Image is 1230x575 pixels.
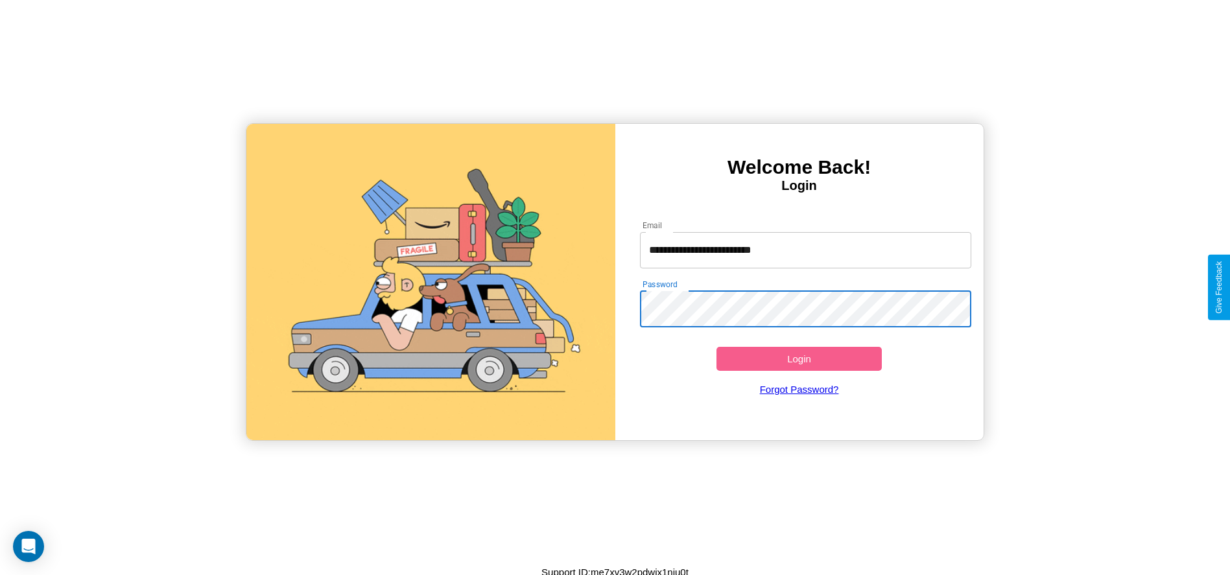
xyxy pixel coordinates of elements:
div: Give Feedback [1214,261,1224,314]
button: Login [716,347,882,371]
label: Password [643,279,677,290]
div: Open Intercom Messenger [13,531,44,562]
h4: Login [615,178,984,193]
a: Forgot Password? [633,371,965,408]
label: Email [643,220,663,231]
img: gif [246,124,615,440]
h3: Welcome Back! [615,156,984,178]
